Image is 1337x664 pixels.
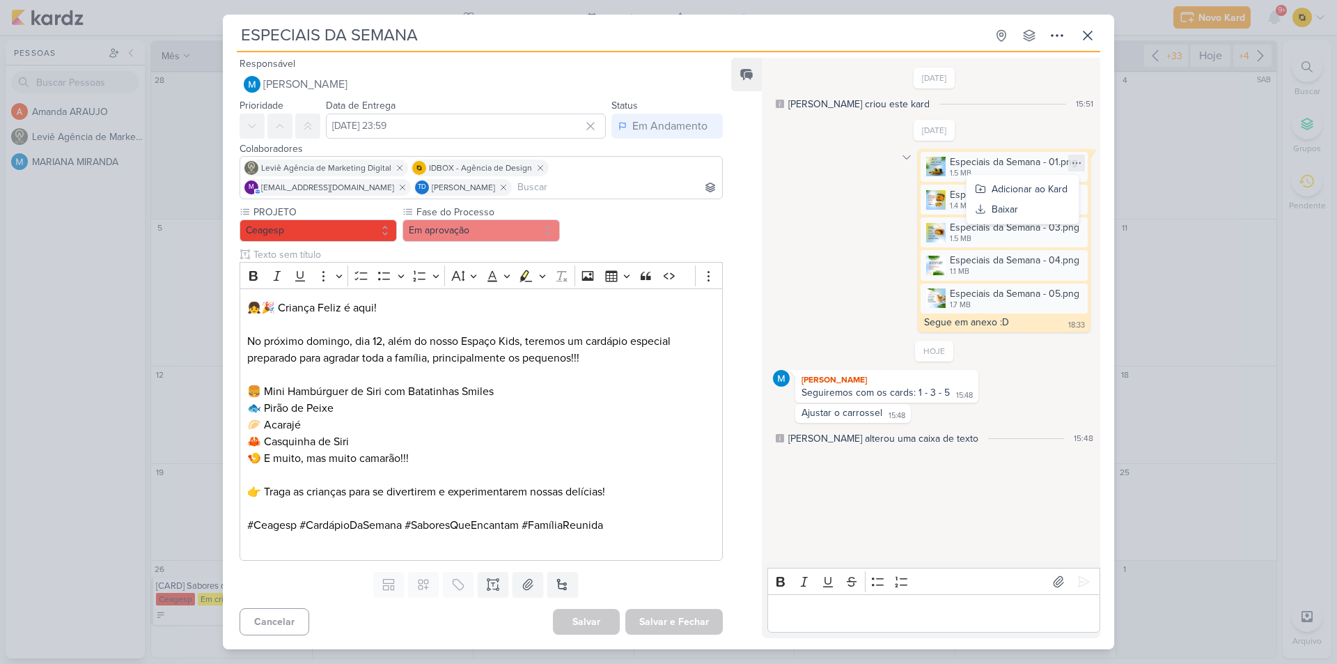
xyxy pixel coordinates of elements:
div: Adicionar ao Kard [992,182,1068,196]
button: [PERSON_NAME] [240,72,723,97]
p: Td [418,184,426,191]
div: MARIANA criou este kard [788,97,930,111]
div: Ajustar o carrossel [802,407,882,419]
button: Em aprovação [402,219,560,242]
img: MARIANA MIRANDA [244,76,260,93]
div: Especiais da Semana - 02.png [950,187,1079,202]
label: Prioridade [240,100,283,111]
div: Thais de carvalho [415,180,429,194]
label: Data de Entrega [326,100,396,111]
p: 👧🎉 Criança Feliz é aqui! [247,300,715,316]
button: Em Andamento [611,114,723,139]
div: 1.4 MB [950,201,1079,212]
img: KjEFY4hyGaKmZUVSNSAp9fSYUuvSpMN6sNyJBmhx.png [926,256,946,275]
div: Editor toolbar [767,568,1100,595]
div: MARIANA alterou uma caixa de texto [788,431,978,446]
div: mlegnaioli@gmail.com [244,180,258,194]
div: 18:33 [1068,320,1085,331]
div: Em Andamento [632,118,707,134]
div: 1.7 MB [950,300,1079,311]
label: Status [611,100,638,111]
div: Especiais da Semana - 01.png [921,152,1088,182]
label: Responsável [240,58,295,70]
div: 15:48 [889,410,905,422]
div: Especiais da Semana - 04.png [921,250,1088,280]
img: 3MUrXBrrSzGNj6DimH6vwWjHWiRn4gHcJ4NF4SAG.png [926,190,946,210]
img: 5p9RsD6gKmG178lphO83040HEuRdaQvfWF6DYErh.png [926,288,946,308]
div: Segue em anexo :D [924,316,1009,328]
input: Select a date [326,114,606,139]
button: Baixar [967,199,1079,219]
input: Texto sem título [251,247,723,262]
div: 1.5 MB [950,168,1077,179]
span: IDBOX - Agência de Design [429,162,532,174]
div: [PERSON_NAME] [798,373,976,387]
div: Especiais da Semana - 05.png [921,284,1088,314]
div: Especiais da Semana - 05.png [950,286,1079,301]
p: m [249,184,254,191]
p: No próximo domingo, dia 12, além do nosso Espaço Kids, teremos um cardápio especial preparado par... [247,316,715,366]
div: 1.1 MB [950,266,1079,277]
div: Especiais da Semana - 04.png [950,253,1079,268]
p: #Ceagesp #CardápioDaSemana #SaboresQueEncantam #FamíliaReunida [247,517,715,550]
div: Especiais da Semana - 02.png [921,185,1088,215]
div: 15:51 [1076,98,1093,110]
div: Editor editing area: main [240,288,723,561]
button: Ceagesp [240,219,397,242]
img: Leviê Agência de Marketing Digital [244,161,258,175]
button: Adicionar ao Kard [967,179,1079,199]
div: 15:48 [956,390,973,401]
div: Baixar [992,202,1018,217]
p: 🍤 E muito, mas muito camarão!!! 👉 Traga as crianças para se divertirem e experimentarem nossas de... [247,450,715,500]
input: Kard Sem Título [237,23,986,48]
img: IDBOX - Agência de Design [412,161,426,175]
div: Este log é visível à todos no kard [776,100,784,108]
button: Cancelar [240,608,309,635]
div: Especiais da Semana - 03.png [950,220,1079,235]
span: [PERSON_NAME] [263,76,347,93]
span: [PERSON_NAME] [432,181,495,194]
label: Fase do Processo [415,205,560,219]
div: Especiais da Semana - 03.png [921,217,1088,247]
span: [EMAIL_ADDRESS][DOMAIN_NAME] [261,181,394,194]
div: Este log é visível à todos no kard [776,434,784,442]
div: 1.5 MB [950,233,1079,245]
label: PROJETO [252,205,397,219]
input: Buscar [515,179,719,196]
img: MARIANA MIRANDA [773,370,790,387]
span: Leviê Agência de Marketing Digital [261,162,391,174]
div: 15:48 [1074,432,1093,445]
div: Especiais da Semana - 01.png [950,155,1077,169]
div: Seguiremos com os cards: 1 - 3 - 5 [802,387,950,399]
div: Colaboradores [240,141,723,156]
p: 🍔 Mini Hambúrguer de Siri com Batatinhas Smiles 🐟 Pirão de Peixe 🥟 Acarajé 🦀 Casquinha de Siri [247,383,715,450]
img: r9hcngbsMO4nRAWxjMw48sUGYEQ9Q72cAqym090l.png [926,223,946,242]
div: Editor toolbar [240,262,723,289]
div: Editor editing area: main [767,594,1100,633]
img: 7CuC0msl8kbuGPGRqbK2xZ6sgMxE5XOh4qaHagmF.png [926,157,946,176]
